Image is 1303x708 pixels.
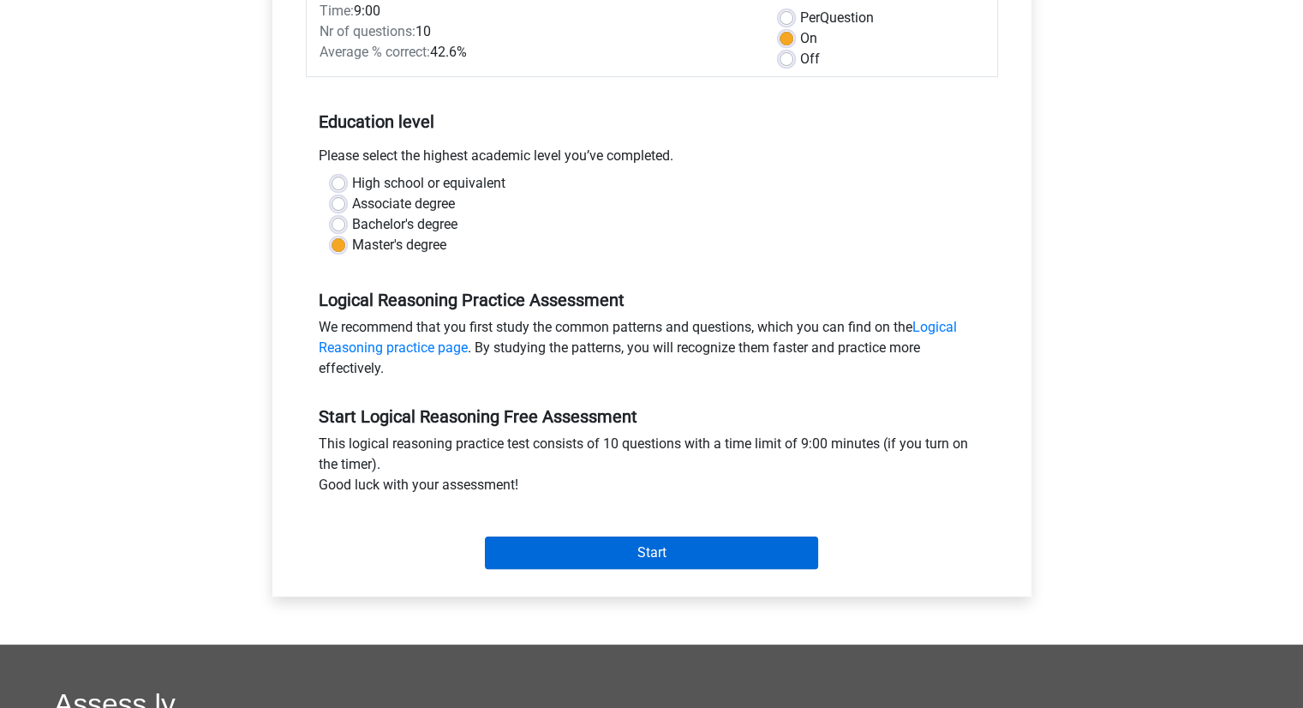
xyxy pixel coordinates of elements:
h5: Start Logical Reasoning Free Assessment [319,406,985,427]
span: Average % correct: [320,44,430,60]
input: Start [485,537,818,569]
label: Master's degree [352,235,446,255]
h5: Logical Reasoning Practice Assessment [319,290,985,310]
label: Associate degree [352,194,455,214]
div: 9:00 [307,1,767,21]
label: On [800,28,817,49]
label: Off [800,49,820,69]
h5: Education level [319,105,985,139]
div: This logical reasoning practice test consists of 10 questions with a time limit of 9:00 minutes (... [306,434,998,502]
div: Please select the highest academic level you’ve completed. [306,146,998,173]
span: Per [800,9,820,26]
label: Question [800,8,874,28]
label: Bachelor's degree [352,214,457,235]
div: 42.6% [307,42,767,63]
div: We recommend that you first study the common patterns and questions, which you can find on the . ... [306,317,998,386]
span: Nr of questions: [320,23,415,39]
div: 10 [307,21,767,42]
span: Time: [320,3,354,19]
label: High school or equivalent [352,173,505,194]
